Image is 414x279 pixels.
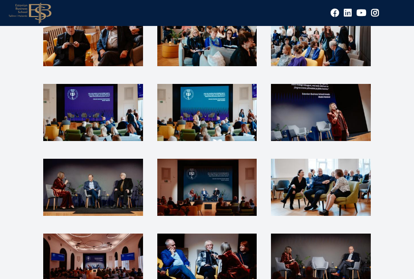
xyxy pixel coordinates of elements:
[43,84,143,141] img: 7
[344,9,352,17] a: Linkedin
[271,159,371,216] img: 12
[157,9,257,66] img: 5
[271,9,371,66] img: 6
[357,9,366,17] a: Youtube
[271,84,371,141] img: 9
[157,159,257,216] img: 11
[331,9,339,17] a: Facebook
[43,159,143,216] img: 10
[157,84,257,141] img: 8
[43,9,143,66] img: 4
[371,9,379,17] a: Instagram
